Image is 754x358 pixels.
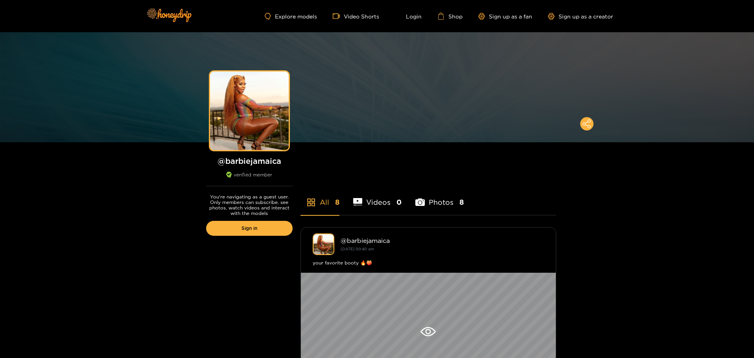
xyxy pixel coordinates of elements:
small: [DATE] 00:40 am [341,247,374,251]
a: Sign in [206,221,293,236]
span: video-camera [333,13,344,20]
a: Sign up as a fan [478,13,532,20]
a: Explore models [265,13,317,20]
li: Photos [415,180,464,215]
span: 8 [335,197,339,207]
a: Login [395,13,422,20]
a: Sign up as a creator [548,13,613,20]
div: verified member [206,172,293,186]
li: Videos [353,180,402,215]
span: appstore [306,198,316,207]
p: You're navigating as a guest user. Only members can subscribe, see photos, watch videos and inter... [206,194,293,216]
a: Video Shorts [333,13,379,20]
span: 8 [459,197,464,207]
span: 0 [396,197,402,207]
div: @ barbiejamaica [341,237,544,244]
a: Shop [437,13,463,20]
h1: @ barbiejamaica [206,156,293,166]
img: barbiejamaica [313,233,334,255]
div: your favorite booty 🔥🍑 [313,259,544,267]
li: All [300,180,339,215]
